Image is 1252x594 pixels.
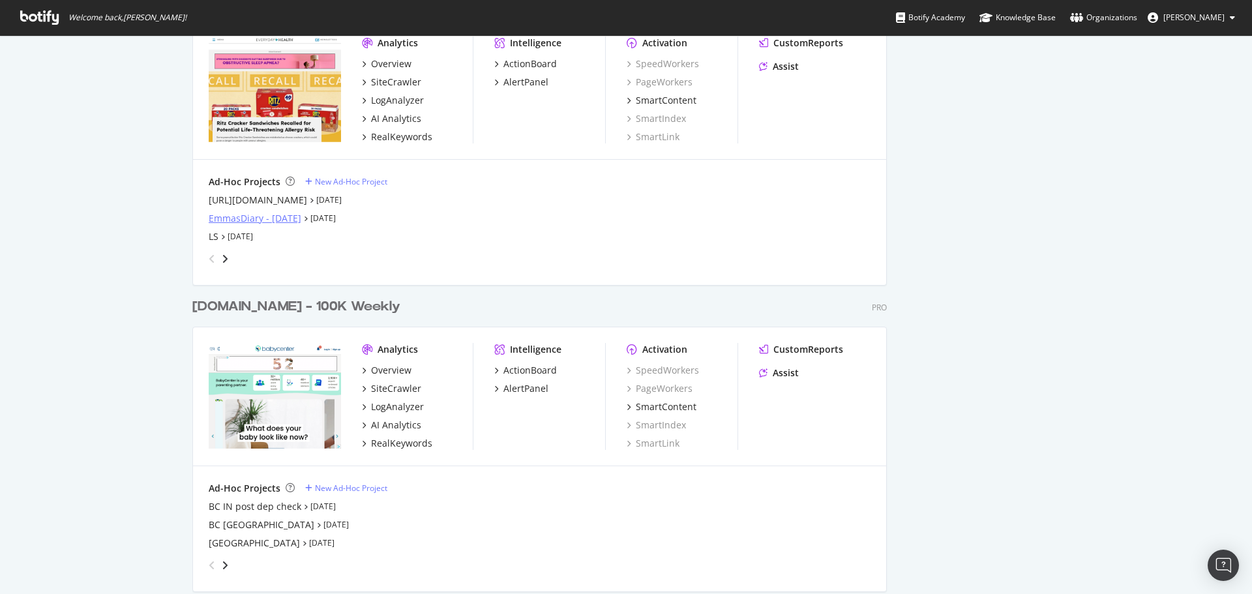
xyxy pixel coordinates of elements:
[1163,12,1225,23] span: Bill Elward
[371,112,421,125] div: AI Analytics
[209,482,280,495] div: Ad-Hoc Projects
[636,94,696,107] div: SmartContent
[209,518,314,531] a: BC [GEOGRAPHIC_DATA]
[627,76,693,89] a: PageWorkers
[209,194,307,207] a: [URL][DOMAIN_NAME]
[494,364,557,377] a: ActionBoard
[759,366,799,379] a: Assist
[872,302,887,313] div: Pro
[220,559,230,572] div: angle-right
[220,252,230,265] div: angle-right
[305,176,387,187] a: New Ad-Hoc Project
[759,60,799,73] a: Assist
[510,37,561,50] div: Intelligence
[636,400,696,413] div: SmartContent
[494,382,548,395] a: AlertPanel
[192,297,406,316] a: [DOMAIN_NAME] - 100K Weekly
[627,130,679,143] a: SmartLink
[323,519,349,530] a: [DATE]
[759,343,843,356] a: CustomReports
[773,343,843,356] div: CustomReports
[362,419,421,432] a: AI Analytics
[362,57,411,70] a: Overview
[310,213,336,224] a: [DATE]
[209,343,341,449] img: babycenter.com
[209,212,301,225] a: EmmasDiary - [DATE]
[627,57,699,70] a: SpeedWorkers
[627,400,696,413] a: SmartContent
[371,57,411,70] div: Overview
[503,382,548,395] div: AlertPanel
[316,194,342,205] a: [DATE]
[503,364,557,377] div: ActionBoard
[773,60,799,73] div: Assist
[371,419,421,432] div: AI Analytics
[378,37,418,50] div: Analytics
[371,76,421,89] div: SiteCrawler
[1208,550,1239,581] div: Open Intercom Messenger
[310,501,336,512] a: [DATE]
[203,248,220,269] div: angle-left
[371,94,424,107] div: LogAnalyzer
[627,94,696,107] a: SmartContent
[362,437,432,450] a: RealKeywords
[642,343,687,356] div: Activation
[371,382,421,395] div: SiteCrawler
[378,343,418,356] div: Analytics
[371,400,424,413] div: LogAnalyzer
[371,437,432,450] div: RealKeywords
[209,230,218,243] a: LS
[362,130,432,143] a: RealKeywords
[362,76,421,89] a: SiteCrawler
[228,231,253,242] a: [DATE]
[494,76,548,89] a: AlertPanel
[627,419,686,432] a: SmartIndex
[773,366,799,379] div: Assist
[1070,11,1137,24] div: Organizations
[896,11,965,24] div: Botify Academy
[68,12,186,23] span: Welcome back, [PERSON_NAME] !
[362,364,411,377] a: Overview
[503,57,557,70] div: ActionBoard
[503,76,548,89] div: AlertPanel
[773,37,843,50] div: CustomReports
[979,11,1056,24] div: Knowledge Base
[315,176,387,187] div: New Ad-Hoc Project
[362,94,424,107] a: LogAnalyzer
[371,130,432,143] div: RealKeywords
[209,500,301,513] a: BC IN post dep check
[627,112,686,125] a: SmartIndex
[1137,7,1245,28] button: [PERSON_NAME]
[371,364,411,377] div: Overview
[642,37,687,50] div: Activation
[209,37,341,142] img: everydayhealth.com
[362,400,424,413] a: LogAnalyzer
[627,437,679,450] a: SmartLink
[759,37,843,50] a: CustomReports
[627,364,699,377] a: SpeedWorkers
[203,555,220,576] div: angle-left
[510,343,561,356] div: Intelligence
[494,57,557,70] a: ActionBoard
[627,382,693,395] a: PageWorkers
[309,537,335,548] a: [DATE]
[305,483,387,494] a: New Ad-Hoc Project
[192,297,400,316] div: [DOMAIN_NAME] - 100K Weekly
[209,537,300,550] a: [GEOGRAPHIC_DATA]
[209,175,280,188] div: Ad-Hoc Projects
[362,382,421,395] a: SiteCrawler
[315,483,387,494] div: New Ad-Hoc Project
